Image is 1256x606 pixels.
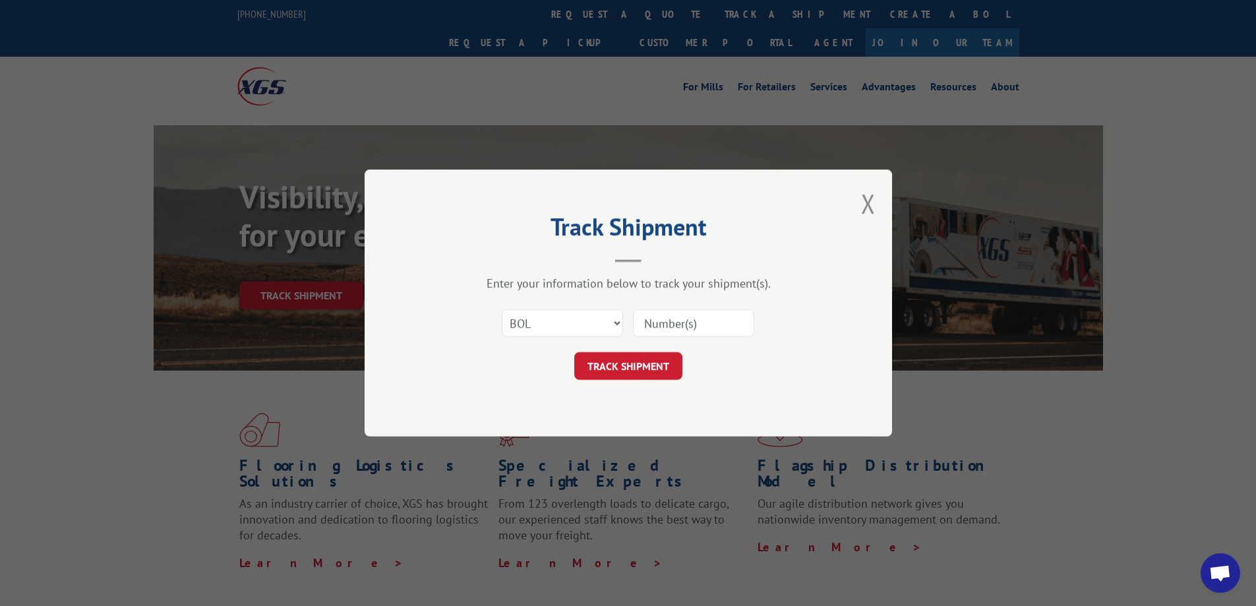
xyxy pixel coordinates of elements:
button: TRACK SHIPMENT [574,352,682,380]
div: Enter your information below to track your shipment(s). [431,276,826,291]
button: Close modal [861,186,876,221]
h2: Track Shipment [431,218,826,243]
div: Open chat [1201,553,1240,593]
input: Number(s) [633,309,754,337]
